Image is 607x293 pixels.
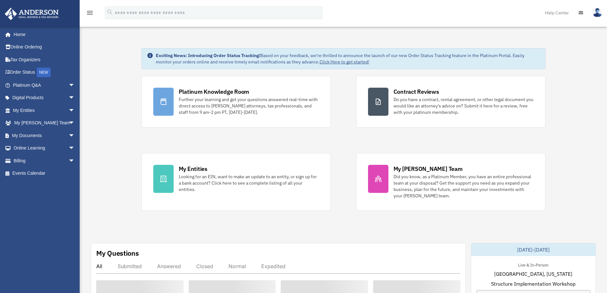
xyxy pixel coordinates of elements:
i: menu [86,9,94,17]
a: Tax Organizers [4,53,84,66]
a: Click Here to get started! [320,59,369,65]
a: Order StatusNEW [4,66,84,79]
span: arrow_drop_down [69,104,81,117]
div: Submitted [118,263,142,269]
div: Live & In-Person [513,261,553,268]
div: Normal [228,263,246,269]
div: All [96,263,102,269]
a: Home [4,28,81,41]
a: My [PERSON_NAME] Team Did you know, as a Platinum Member, you have an entire professional team at... [356,153,546,211]
span: arrow_drop_down [69,142,81,155]
a: Platinum Knowledge Room Further your learning and get your questions answered real-time with dire... [141,76,331,128]
div: Based on your feedback, we're thrilled to announce the launch of our new Order Status Tracking fe... [156,52,540,65]
span: arrow_drop_down [69,79,81,92]
a: Online Ordering [4,41,84,54]
div: Further your learning and get your questions answered real-time with direct access to [PERSON_NAM... [179,96,319,115]
span: arrow_drop_down [69,117,81,130]
a: Digital Productsarrow_drop_down [4,92,84,104]
a: My Documentsarrow_drop_down [4,129,84,142]
div: NEW [37,68,51,77]
a: My Entitiesarrow_drop_down [4,104,84,117]
a: Events Calendar [4,167,84,180]
a: Contract Reviews Do you have a contract, rental agreement, or other legal document you would like... [356,76,546,128]
div: Did you know, as a Platinum Member, you have an entire professional team at your disposal? Get th... [394,173,534,199]
img: User Pic [593,8,602,17]
a: My [PERSON_NAME] Teamarrow_drop_down [4,117,84,129]
a: Platinum Q&Aarrow_drop_down [4,79,84,92]
span: arrow_drop_down [69,154,81,167]
div: Contract Reviews [394,88,439,96]
div: Platinum Knowledge Room [179,88,249,96]
span: [GEOGRAPHIC_DATA], [US_STATE] [494,270,572,278]
div: Expedited [261,263,285,269]
span: arrow_drop_down [69,92,81,105]
div: My [PERSON_NAME] Team [394,165,463,173]
div: Do you have a contract, rental agreement, or other legal document you would like an attorney's ad... [394,96,534,115]
div: My Entities [179,165,207,173]
a: My Entities Looking for an EIN, want to make an update to an entity, or sign up for a bank accoun... [141,153,331,211]
span: Structure Implementation Workshop [491,280,575,288]
a: Online Learningarrow_drop_down [4,142,84,155]
img: Anderson Advisors Platinum Portal [3,8,61,20]
a: Billingarrow_drop_down [4,154,84,167]
div: [DATE]-[DATE] [471,243,596,256]
div: Looking for an EIN, want to make an update to an entity, or sign up for a bank account? Click her... [179,173,319,193]
div: Closed [196,263,213,269]
i: search [106,9,113,16]
a: menu [86,11,94,17]
div: My Questions [96,248,139,258]
span: arrow_drop_down [69,129,81,142]
strong: Exciting News: Introducing Order Status Tracking! [156,53,260,58]
div: Answered [157,263,181,269]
